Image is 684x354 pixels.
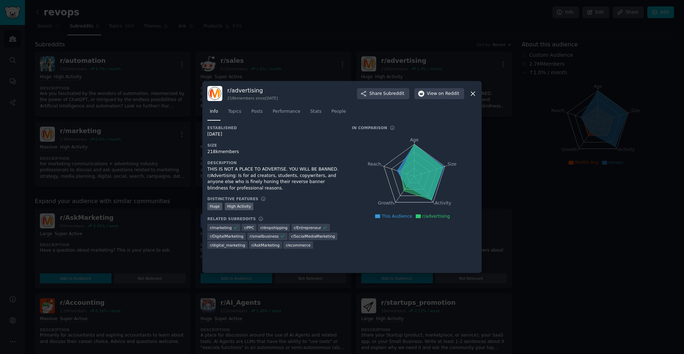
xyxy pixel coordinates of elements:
a: Stats [308,106,324,121]
button: ShareSubreddit [357,88,409,100]
a: Performance [270,106,303,121]
a: Posts [249,106,265,121]
div: 218k members since [DATE] [227,96,278,101]
div: THIS IS NOT A PLACE TO ADVERTISE. YOU WILL BE BANNED. r/Advertising: Is for ad creators, students... [207,166,342,191]
div: [DATE] [207,131,342,138]
span: r/ smallbusiness [250,234,279,239]
span: Performance [273,108,300,115]
div: High Activity [225,203,254,210]
tspan: Growth [378,201,394,206]
span: Posts [251,108,263,115]
span: r/advertising [422,214,450,219]
span: r/ DigitalMarketing [210,234,243,239]
h3: Established [207,125,342,130]
a: Topics [226,106,244,121]
span: r/ dropshipping [260,225,287,230]
span: r/ SocialMediaMarketing [291,234,335,239]
h3: Description [207,160,342,165]
div: Huge [207,203,222,210]
h3: Distinctive Features [207,196,258,201]
tspan: Age [410,137,419,142]
span: r/ ecommerce [286,243,311,248]
span: View [427,91,459,97]
h3: r/ advertising [227,87,278,94]
span: This Audience [382,214,412,219]
button: Viewon Reddit [414,88,464,100]
span: on Reddit [439,91,459,97]
a: Info [207,106,221,121]
h3: Size [207,143,342,148]
h3: Related Subreddits [207,216,256,221]
span: r/ AskMarketing [252,243,280,248]
span: r/ Entrepreneur [294,225,321,230]
span: r/ digital_marketing [210,243,245,248]
span: People [331,108,346,115]
img: advertising [207,86,222,101]
span: Subreddit [383,91,404,97]
span: Stats [310,108,321,115]
tspan: Size [447,162,456,167]
span: r/ marketing [210,225,232,230]
h3: In Comparison [352,125,387,130]
div: 218k members [207,149,342,155]
tspan: Activity [435,201,451,206]
span: r/ PPC [244,225,254,230]
span: Share [369,91,404,97]
tspan: Reach [368,162,381,167]
span: Info [210,108,218,115]
a: People [329,106,348,121]
span: Topics [228,108,241,115]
